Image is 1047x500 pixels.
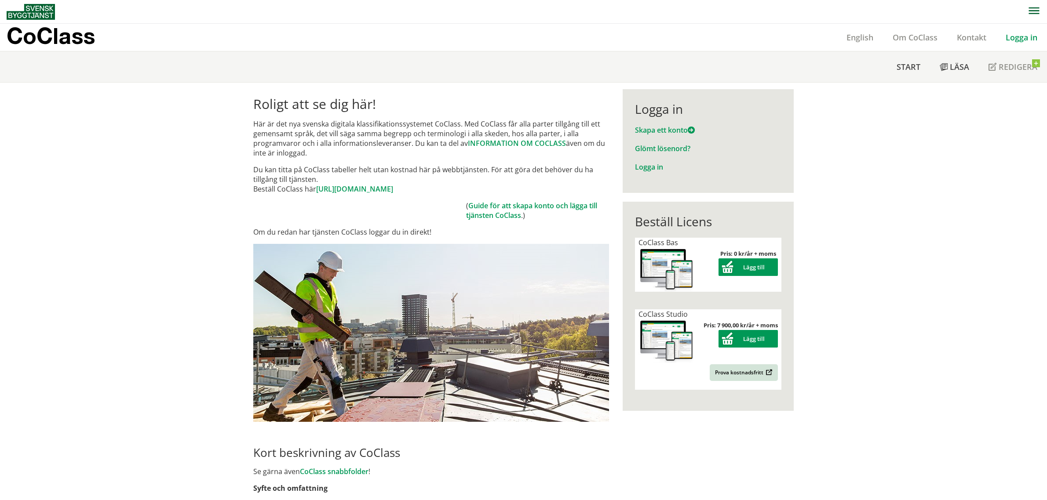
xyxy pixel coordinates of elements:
h1: Roligt att se dig här! [253,96,609,112]
a: English [837,32,883,43]
p: Om du redan har tjänsten CoClass loggar du in direkt! [253,227,609,237]
a: Prova kostnadsfritt [710,364,778,381]
a: Start [887,51,930,82]
p: Här är det nya svenska digitala klassifikationssystemet CoClass. Med CoClass får alla parter till... [253,119,609,158]
p: Du kan titta på CoClass tabeller helt utan kostnad här på webbtjänsten. För att göra det behöver ... [253,165,609,194]
p: Se gärna även ! [253,467,609,476]
img: coclass-license.jpg [638,247,695,292]
span: CoClass Studio [638,309,688,319]
a: Kontakt [947,32,996,43]
a: [URL][DOMAIN_NAME] [316,184,393,194]
strong: Pris: 0 kr/år + moms [720,250,776,257]
button: Lägg till [719,258,778,276]
a: CoClass snabbfolder [300,467,368,476]
a: Om CoClass [883,32,947,43]
div: Logga in [635,101,781,116]
span: Läsa [950,62,969,72]
img: Svensk Byggtjänst [7,4,55,20]
strong: Pris: 7 900,00 kr/år + moms [704,321,778,329]
button: Lägg till [719,330,778,348]
strong: Syfte och omfattning [253,483,328,493]
div: Beställ Licens [635,214,781,229]
img: login.jpg [253,244,609,422]
a: Logga in [996,32,1047,43]
a: CoClass [7,24,114,51]
img: coclass-license.jpg [638,319,695,363]
a: Logga in [635,162,663,172]
a: INFORMATION OM COCLASS [468,138,566,148]
a: Läsa [930,51,979,82]
span: CoClass Bas [638,238,678,247]
p: CoClass [7,31,95,41]
img: Outbound.png [764,369,773,376]
a: Lägg till [719,335,778,343]
a: Lägg till [719,263,778,271]
a: Skapa ett konto [635,125,695,135]
span: Start [897,62,920,72]
a: Guide för att skapa konto och lägga till tjänsten CoClass [466,201,597,220]
a: Glömt lösenord? [635,144,690,153]
h2: Kort beskrivning av CoClass [253,446,609,460]
td: ( .) [466,201,609,220]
